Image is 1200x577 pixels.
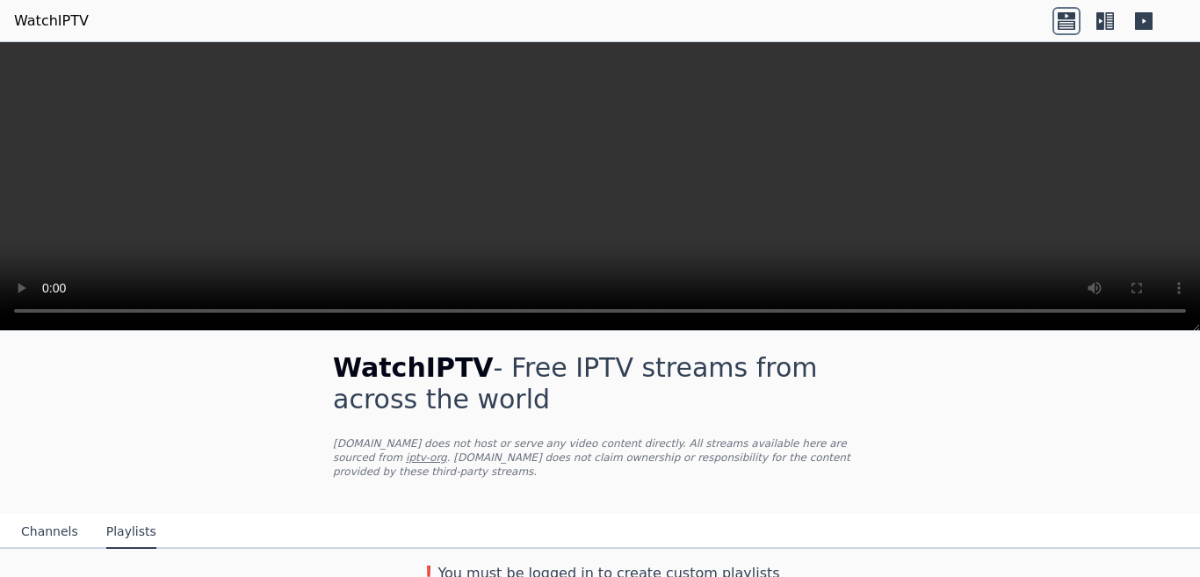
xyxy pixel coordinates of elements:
[333,436,867,479] p: [DOMAIN_NAME] does not host or serve any video content directly. All streams available here are s...
[333,352,867,415] h1: - Free IPTV streams from across the world
[14,11,89,32] a: WatchIPTV
[406,451,447,464] a: iptv-org
[106,516,156,549] button: Playlists
[21,516,78,549] button: Channels
[333,352,494,383] span: WatchIPTV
